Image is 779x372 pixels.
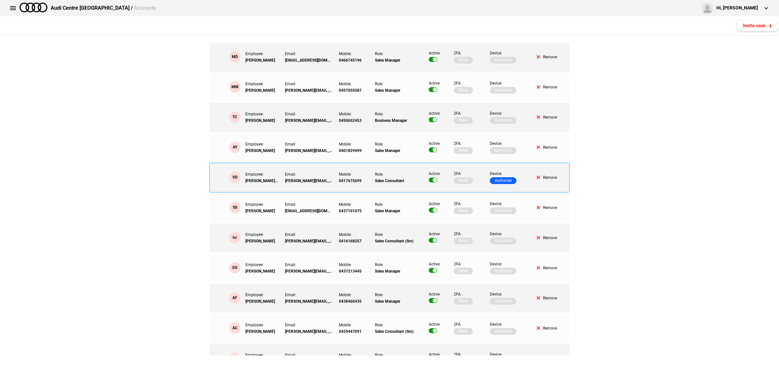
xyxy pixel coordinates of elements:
[375,329,422,334] div: Sales Consultant (Snr)
[285,142,296,147] div: Email:
[429,352,440,357] div: Active:
[245,299,278,304] div: [PERSON_NAME]
[375,58,422,63] div: Sales Manager
[245,329,278,334] div: [PERSON_NAME]
[537,296,557,300] button: Remove
[375,238,422,244] div: Sales Consultant (Snr)
[537,266,557,270] button: Remove
[339,353,352,358] div: Mobile:
[339,142,352,147] div: Mobile:
[245,111,278,117] div: Employee:
[429,201,440,207] div: Active:
[339,88,368,93] div: 0457055587
[285,111,296,117] div: Email:
[490,87,516,94] button: Authorise
[339,111,352,117] div: Mobile:
[245,118,278,123] div: [PERSON_NAME]
[454,87,473,94] button: Reset
[245,148,278,154] div: [PERSON_NAME]
[285,269,332,274] div: [PERSON_NAME][EMAIL_ADDRESS][PERSON_NAME][DOMAIN_NAME]
[285,202,296,207] div: Email:
[285,299,332,304] div: [PERSON_NAME][EMAIL_ADDRESS][PERSON_NAME][DOMAIN_NAME]
[429,111,440,116] div: Active:
[19,3,47,12] img: audi.png
[454,201,462,207] div: 2FA:
[285,208,332,214] div: [EMAIL_ADDRESS][DOMAIN_NAME]
[339,269,368,274] div: 0437213445
[490,177,516,184] button: Authorise
[375,88,422,93] div: Sales Manager
[285,88,332,93] div: [PERSON_NAME][EMAIL_ADDRESS][PERSON_NAME][DOMAIN_NAME]
[134,5,156,11] span: Accounts
[490,171,502,177] div: Device:
[454,111,462,116] div: 2FA:
[339,148,368,154] div: 0401829499
[537,115,557,119] button: Remove
[490,111,502,116] div: Device:
[375,353,383,358] div: Role:
[490,81,502,86] div: Device:
[537,55,557,59] button: Remove
[429,171,440,177] div: Active:
[285,118,332,123] div: [PERSON_NAME][EMAIL_ADDRESS][PERSON_NAME][DOMAIN_NAME]
[454,171,462,177] div: 2FA:
[537,176,557,180] button: Remove
[339,232,352,238] div: Mobile:
[490,262,502,267] div: Device:
[490,231,502,237] div: Device:
[339,299,368,304] div: 0438460435
[245,88,278,93] div: [PERSON_NAME]
[454,298,473,305] button: Reset
[245,51,278,57] div: Employee:
[245,269,278,274] div: [PERSON_NAME]
[375,299,422,304] div: Sales Manager
[339,238,368,244] div: 0416168257
[339,58,368,63] div: 0466745196
[51,5,156,12] div: Audi Centre [GEOGRAPHIC_DATA] /
[339,292,352,298] div: Mobile:
[375,269,422,274] div: Sales Manager
[245,142,278,147] div: Employee:
[245,58,278,63] div: [PERSON_NAME]
[429,51,440,56] div: Active:
[375,232,383,238] div: Role:
[454,231,462,237] div: 2FA:
[339,322,352,328] div: Mobile:
[285,81,296,87] div: Email:
[490,207,516,214] button: Authorise
[339,81,352,87] div: Mobile:
[490,147,516,154] button: Authorise
[454,262,462,267] div: 2FA:
[285,178,332,184] div: [PERSON_NAME][EMAIL_ADDRESS][PERSON_NAME][DOMAIN_NAME]
[454,147,473,154] button: Reset
[490,322,502,327] div: Device:
[716,5,758,11] div: Hi, [PERSON_NAME]
[490,57,516,64] button: Authorise
[375,172,383,177] div: Role:
[490,268,516,274] button: Authorise
[537,326,557,330] button: Remove
[537,145,557,149] button: Remove
[454,51,462,56] div: 2FA:
[429,322,440,327] div: Active:
[454,352,462,357] div: 2FA:
[245,262,278,268] div: Employee:
[429,141,440,146] div: Active:
[375,208,422,214] div: Sales Manager
[285,172,296,177] div: Email:
[245,322,278,328] div: Employee:
[285,232,296,238] div: Email:
[375,178,422,184] div: Sales Consultant
[339,202,352,207] div: Mobile:
[285,353,296,358] div: Email:
[285,322,296,328] div: Email:
[245,232,278,238] div: Employee:
[490,352,502,357] div: Device:
[285,262,296,268] div: Email:
[490,298,516,305] button: Authorise
[375,111,383,117] div: Role:
[537,206,557,210] button: Remove
[454,292,462,297] div: 2FA:
[454,141,462,146] div: 2FA:
[490,117,516,124] button: Authorise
